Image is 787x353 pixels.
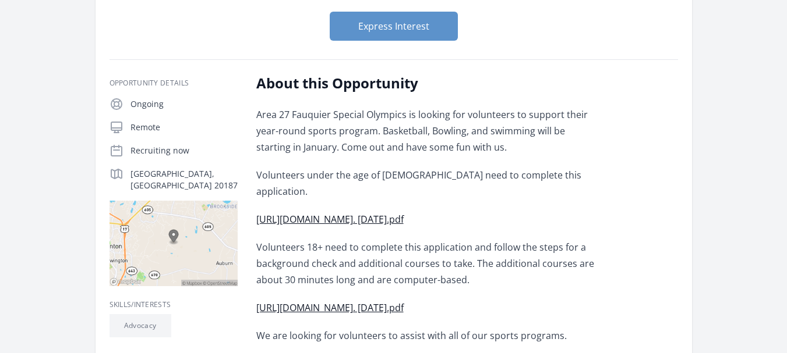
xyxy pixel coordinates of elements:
[130,98,238,110] p: Ongoing
[110,300,238,309] h3: Skills/Interests
[110,201,238,286] img: Map
[130,168,238,191] p: [GEOGRAPHIC_DATA], [GEOGRAPHIC_DATA] 20187
[256,301,404,314] a: [URL][DOMAIN_NAME]. [DATE].pdf
[256,239,597,288] p: Volunteers 18+ need to complete this application and follow the steps for a background check and ...
[256,213,404,226] a: [URL][DOMAIN_NAME]. [DATE].pdf
[110,314,171,337] li: Advocacy
[130,145,238,156] p: Recruiting now
[330,12,458,41] button: Express Interest
[256,106,597,155] p: Area 27 Fauquier Special Olympics is looking for volunteers to support their year-round sports pr...
[130,122,238,133] p: Remote
[256,167,597,199] p: Volunteers under the age of [DEMOGRAPHIC_DATA] need to complete this application.
[256,74,597,92] h2: About this Opportunity
[110,79,238,88] h3: Opportunity Details
[256,327,597,344] p: We are looking for volunteers to assist with all of our sports programs.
